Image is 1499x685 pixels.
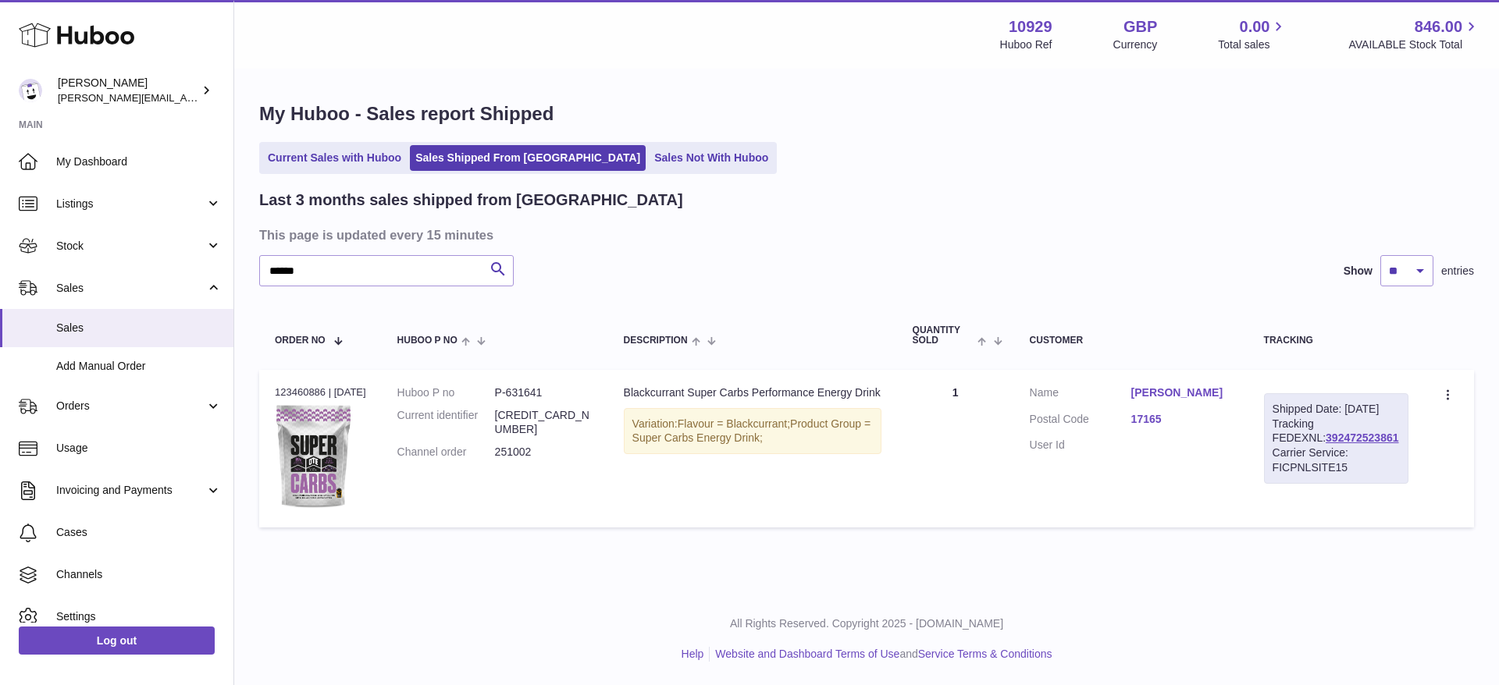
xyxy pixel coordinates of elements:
div: [PERSON_NAME] [58,76,198,105]
span: Sales [56,281,205,296]
div: Variation: [624,408,881,455]
a: Website and Dashboard Terms of Use [715,648,899,660]
p: All Rights Reserved. Copyright 2025 - [DOMAIN_NAME] [247,616,1487,631]
span: 0.00 [1240,16,1270,37]
div: Shipped Date: [DATE] [1273,402,1400,417]
div: Carrier Service: FICPNLSITE15 [1273,445,1400,475]
span: Cases [56,525,222,540]
span: Listings [56,197,205,211]
a: 846.00 AVAILABLE Stock Total [1348,16,1480,52]
h3: This page is updated every 15 minutes [259,226,1470,243]
li: and [710,647,1052,662]
span: AVAILABLE Stock Total [1348,37,1480,52]
a: Sales Not With Huboo [649,145,774,171]
span: Total sales [1218,37,1287,52]
span: Huboo P no [397,335,458,346]
div: Tracking FEDEXNL: [1264,393,1408,484]
div: Customer [1030,335,1233,346]
a: [PERSON_NAME] [1131,385,1233,400]
a: 17165 [1131,412,1233,427]
span: My Dashboard [56,154,222,169]
div: Blackcurrant Super Carbs Performance Energy Drink [624,385,881,400]
h1: My Huboo - Sales report Shipped [259,101,1474,126]
span: entries [1441,264,1474,279]
div: Huboo Ref [1000,37,1052,52]
dt: Channel order [397,445,495,460]
dd: [CREDIT_CARD_NUMBER] [495,408,593,438]
span: Description [624,335,688,346]
span: Sales [56,321,222,335]
span: Settings [56,609,222,624]
div: 123460886 | [DATE] [275,385,366,399]
td: 1 [897,370,1014,528]
span: Usage [56,441,222,456]
span: Quantity Sold [913,325,974,346]
img: thomas@otesports.co.uk [19,79,42,102]
span: Invoicing and Payments [56,483,205,498]
a: Service Terms & Conditions [918,648,1052,660]
a: 0.00 Total sales [1218,16,1287,52]
dt: Name [1030,385,1131,404]
span: Flavour = Blackcurrant; [678,417,790,430]
h2: Last 3 months sales shipped from [GEOGRAPHIC_DATA] [259,190,683,211]
dd: P-631641 [495,385,593,400]
strong: 10929 [1009,16,1052,37]
dd: 251002 [495,445,593,460]
dt: Postal Code [1030,412,1131,431]
a: Sales Shipped From [GEOGRAPHIC_DATA] [410,145,646,171]
span: Channels [56,567,222,582]
a: Help [682,648,704,660]
div: Currency [1113,37,1158,52]
span: [PERSON_NAME][EMAIL_ADDRESS][DOMAIN_NAME] [58,91,313,104]
a: Current Sales with Huboo [262,145,407,171]
a: 392472523861 [1326,431,1398,444]
a: Log out [19,626,215,655]
dt: Current identifier [397,408,495,438]
img: Artboard-3-1.png [275,404,353,508]
span: Orders [56,399,205,413]
span: Add Manual Order [56,359,222,374]
span: Stock [56,239,205,254]
div: Tracking [1264,335,1408,346]
strong: GBP [1123,16,1157,37]
span: 846.00 [1415,16,1462,37]
dt: User Id [1030,438,1131,453]
span: Order No [275,335,326,346]
dt: Huboo P no [397,385,495,400]
label: Show [1344,264,1373,279]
